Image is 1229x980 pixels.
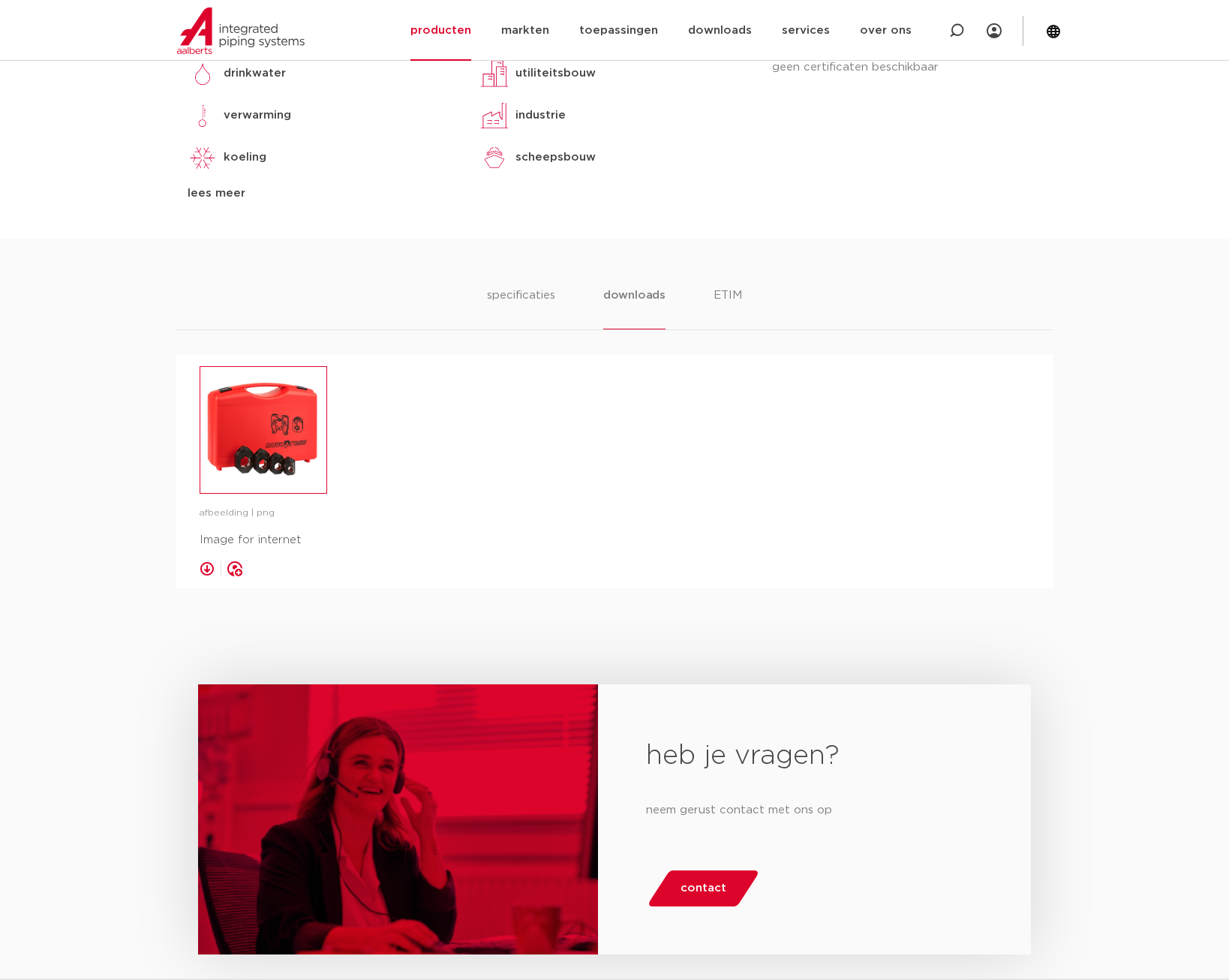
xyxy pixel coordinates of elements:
p: industrie [515,107,566,125]
p: utiliteitsbouw [515,65,596,83]
img: industrie [479,101,509,131]
li: specificaties [487,287,555,329]
img: verwarming [188,101,218,131]
p: verwarming [224,107,291,125]
a: contact [646,870,760,906]
a: image for Image for internet [200,366,327,494]
li: downloads [603,287,666,329]
h2: heb je vragen? [646,738,983,774]
p: koeling [224,149,266,167]
img: scheepsbouw [479,143,509,173]
p: geen certificaten beschikbaar [772,59,1041,77]
span: contact [681,876,726,900]
img: drinkwater [188,59,218,89]
p: afbeelding | png [200,506,327,521]
li: ETIM [714,287,742,329]
p: drinkwater [224,65,286,83]
img: koeling [188,143,218,173]
div: lees meer [188,185,457,203]
p: scheepsbouw [515,149,596,167]
p: neem gerust contact met ons op [646,798,983,822]
img: utiliteitsbouw [479,59,509,89]
p: Image for internet [200,531,327,549]
img: image for Image for internet [200,367,326,493]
